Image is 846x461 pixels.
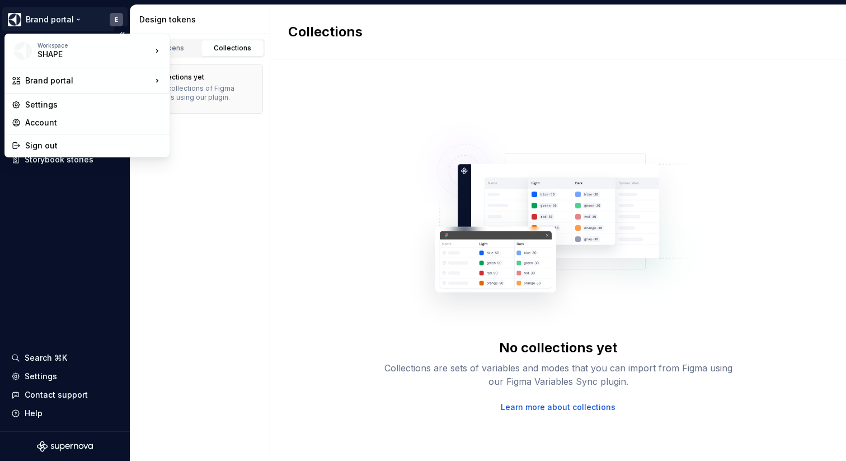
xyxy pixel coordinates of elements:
[37,42,152,49] div: Workspace
[25,75,152,86] div: Brand portal
[25,140,163,151] div: Sign out
[13,41,33,61] img: 1131f18f-9b94-42a4-847a-eabb54481545.png
[25,99,163,110] div: Settings
[37,49,133,60] div: SHAPE
[25,117,163,128] div: Account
